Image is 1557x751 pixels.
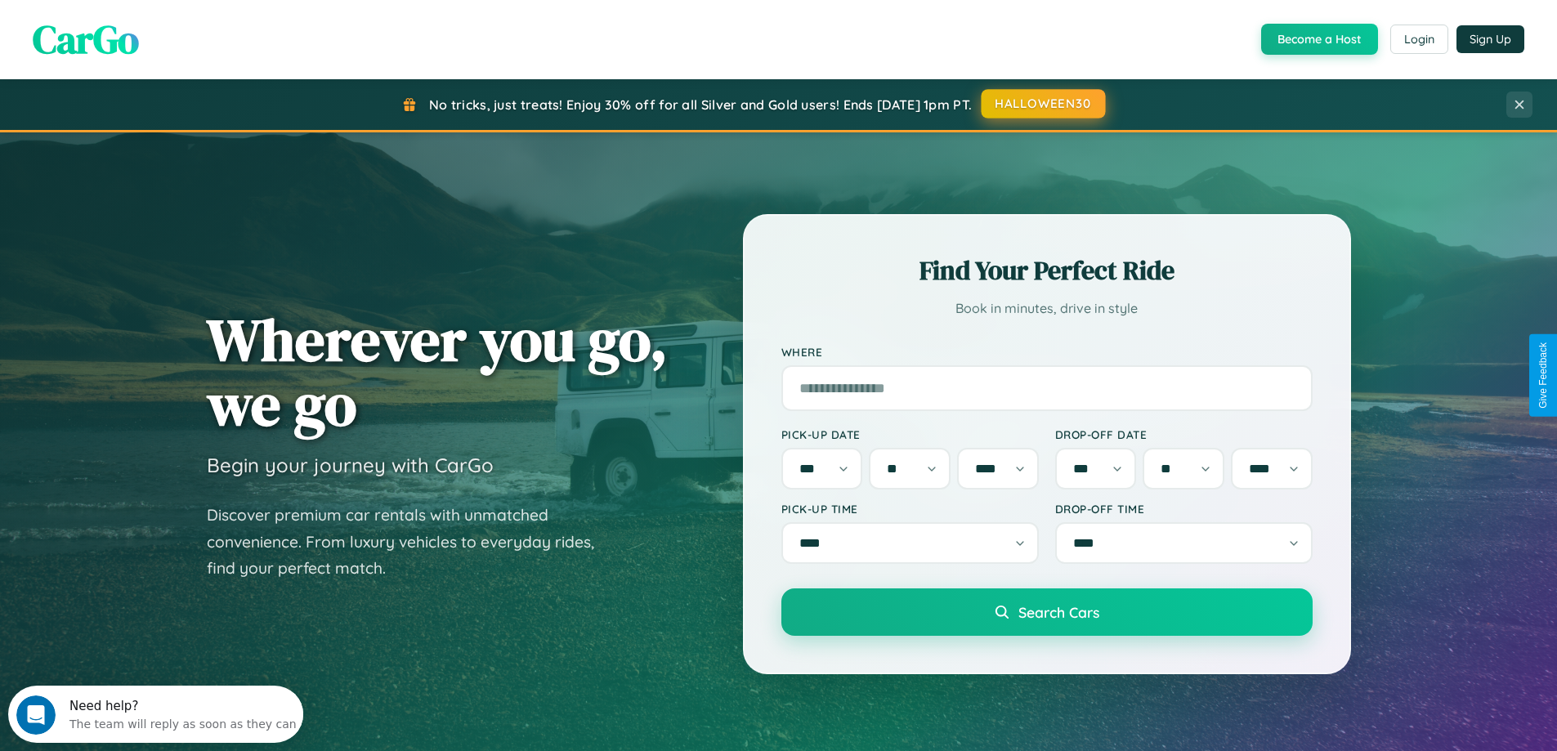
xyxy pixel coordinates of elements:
[982,89,1106,118] button: HALLOWEEN30
[781,502,1039,516] label: Pick-up Time
[1390,25,1448,54] button: Login
[207,502,615,582] p: Discover premium car rentals with unmatched convenience. From luxury vehicles to everyday rides, ...
[207,307,668,436] h1: Wherever you go, we go
[1537,342,1549,409] div: Give Feedback
[16,695,56,735] iframe: Intercom live chat
[1456,25,1524,53] button: Sign Up
[207,453,494,477] h3: Begin your journey with CarGo
[61,27,289,44] div: The team will reply as soon as they can
[781,427,1039,441] label: Pick-up Date
[1018,603,1099,621] span: Search Cars
[1055,502,1313,516] label: Drop-off Time
[781,253,1313,288] h2: Find Your Perfect Ride
[61,14,289,27] div: Need help?
[7,7,304,51] div: Open Intercom Messenger
[1261,24,1378,55] button: Become a Host
[429,96,972,113] span: No tricks, just treats! Enjoy 30% off for all Silver and Gold users! Ends [DATE] 1pm PT.
[781,588,1313,636] button: Search Cars
[781,345,1313,359] label: Where
[1055,427,1313,441] label: Drop-off Date
[33,12,139,66] span: CarGo
[781,297,1313,320] p: Book in minutes, drive in style
[8,686,303,743] iframe: Intercom live chat discovery launcher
